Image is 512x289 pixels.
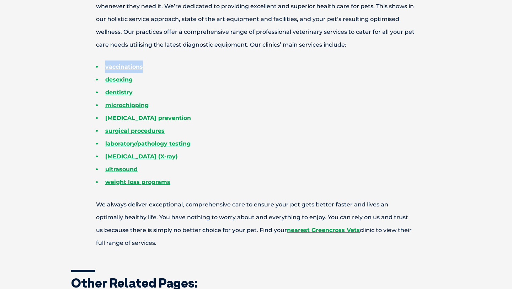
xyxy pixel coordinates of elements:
a: vaccinations [105,63,143,70]
a: weight loss programs [105,179,170,185]
a: nearest Greencross Vets [287,227,360,233]
a: [MEDICAL_DATA] prevention [105,115,191,121]
a: dentistry [105,89,133,96]
a: desexing [105,76,133,83]
a: ultrasound [105,166,138,173]
a: surgical procedures [105,127,165,134]
p: We always deliver exceptional, comprehensive care to ensure your pet gets better faster and lives... [71,198,441,249]
a: microchipping [105,102,149,109]
a: laboratory/pathology testing [105,140,191,147]
a: [MEDICAL_DATA] (X-ray) [105,153,178,160]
